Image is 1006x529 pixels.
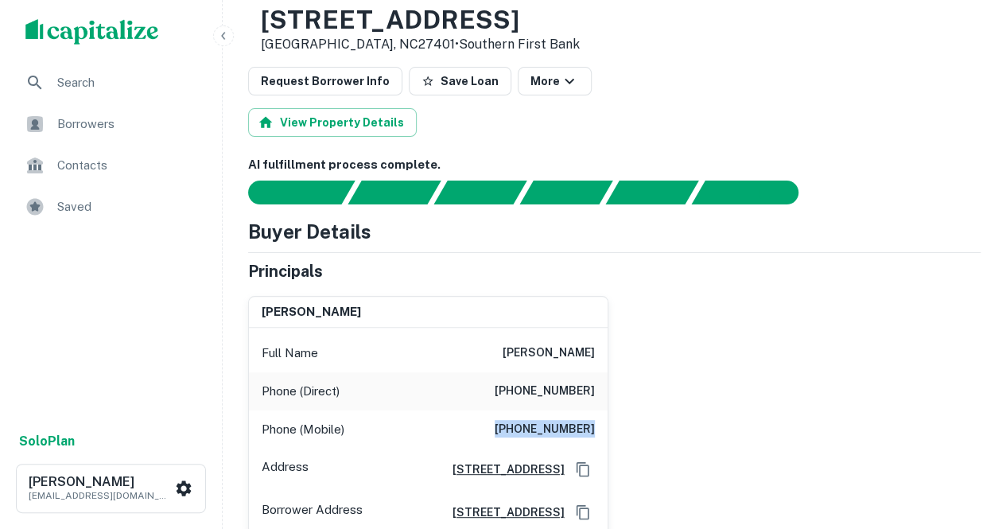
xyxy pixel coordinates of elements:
p: Address [262,457,309,481]
a: SoloPlan [19,432,75,451]
h6: [PERSON_NAME] [29,476,172,488]
h6: [PHONE_NUMBER] [495,420,595,439]
a: [STREET_ADDRESS] [440,461,565,478]
span: Contacts [57,156,200,175]
button: View Property Details [248,108,417,137]
button: Copy Address [571,457,595,481]
div: Sending borrower request to AI... [229,181,348,204]
p: [GEOGRAPHIC_DATA], NC27401 • [261,35,580,54]
a: [STREET_ADDRESS] [440,504,565,521]
span: Saved [57,197,200,216]
div: Documents found, AI parsing details... [433,181,526,204]
div: Your request is received and processing... [348,181,441,204]
a: Contacts [13,146,209,185]
a: Search [13,64,209,102]
a: Southern First Bank [459,37,580,52]
p: Phone (Mobile) [262,420,344,439]
a: Borrowers [13,105,209,143]
h6: AI fulfillment process complete. [248,156,981,174]
span: Search [57,73,200,92]
button: Copy Address [571,500,595,524]
p: Borrower Address [262,500,363,524]
p: Phone (Direct) [262,382,340,401]
h6: [PERSON_NAME] [262,303,361,321]
h6: [PERSON_NAME] [503,344,595,363]
button: Save Loan [409,67,511,95]
p: Full Name [262,344,318,363]
h5: Principals [248,259,323,283]
button: More [518,67,592,95]
strong: Solo Plan [19,434,75,449]
button: Request Borrower Info [248,67,402,95]
span: Borrowers [57,115,200,134]
iframe: Chat Widget [926,402,1006,478]
img: capitalize-logo.png [25,19,159,45]
h3: [STREET_ADDRESS] [261,5,580,35]
p: [EMAIL_ADDRESS][DOMAIN_NAME] [29,488,172,503]
h6: [PHONE_NUMBER] [495,382,595,401]
button: [PERSON_NAME][EMAIL_ADDRESS][DOMAIN_NAME] [16,464,206,513]
a: Saved [13,188,209,226]
div: Principals found, AI now looking for contact information... [519,181,612,204]
div: AI fulfillment process complete. [692,181,818,204]
div: Principals found, still searching for contact information. This may take time... [605,181,698,204]
h4: Buyer Details [248,217,371,246]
